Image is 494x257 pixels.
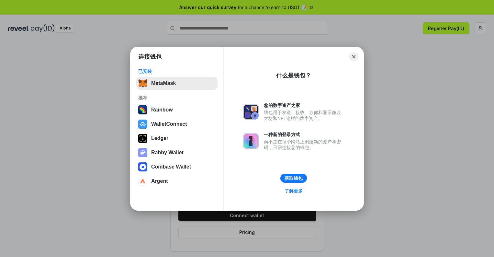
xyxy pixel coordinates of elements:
div: 钱包用于发送、接收、存储和显示像以太坊和NFT这样的数字资产。 [264,110,344,121]
button: Coinbase Wallet [136,160,218,173]
img: svg+xml,%3Csvg%20xmlns%3D%22http%3A%2F%2Fwww.w3.org%2F2000%2Fsvg%22%20width%3D%2228%22%20height%3... [138,134,147,143]
div: 您的数字资产之家 [264,102,344,108]
div: 一种新的登录方式 [264,132,344,137]
h1: 连接钱包 [138,53,162,61]
button: Rainbow [136,103,218,116]
a: 了解更多 [281,187,307,195]
img: svg+xml,%3Csvg%20xmlns%3D%22http%3A%2F%2Fwww.w3.org%2F2000%2Fsvg%22%20fill%3D%22none%22%20viewBox... [138,148,147,157]
button: WalletConnect [136,118,218,131]
button: Ledger [136,132,218,145]
div: 什么是钱包？ [276,72,311,79]
img: svg+xml,%3Csvg%20width%3D%2228%22%20height%3D%2228%22%20viewBox%3D%220%200%2028%2028%22%20fill%3D... [138,162,147,171]
button: Rabby Wallet [136,146,218,159]
div: 推荐 [138,95,216,101]
img: svg+xml,%3Csvg%20width%3D%22120%22%20height%3D%22120%22%20viewBox%3D%220%200%20120%20120%22%20fil... [138,105,147,114]
div: WalletConnect [151,121,187,127]
div: 而不是在每个网站上创建新的账户和密码，只需连接您的钱包。 [264,139,344,150]
div: Rainbow [151,107,173,113]
img: svg+xml,%3Csvg%20fill%3D%22none%22%20height%3D%2233%22%20viewBox%3D%220%200%2035%2033%22%20width%... [138,79,147,88]
button: 获取钱包 [280,174,307,183]
div: Coinbase Wallet [151,164,191,170]
img: svg+xml,%3Csvg%20width%3D%2228%22%20height%3D%2228%22%20viewBox%3D%220%200%2028%2028%22%20fill%3D... [138,120,147,129]
div: Rabby Wallet [151,150,184,156]
div: Ledger [151,135,168,141]
img: svg+xml,%3Csvg%20xmlns%3D%22http%3A%2F%2Fwww.w3.org%2F2000%2Fsvg%22%20fill%3D%22none%22%20viewBox... [243,133,259,149]
img: svg+xml,%3Csvg%20xmlns%3D%22http%3A%2F%2Fwww.w3.org%2F2000%2Fsvg%22%20fill%3D%22none%22%20viewBox... [243,104,259,120]
button: MetaMask [136,77,218,90]
button: Argent [136,175,218,188]
button: Close [349,52,358,61]
div: 获取钱包 [285,175,303,181]
img: svg+xml,%3Csvg%20width%3D%2228%22%20height%3D%2228%22%20viewBox%3D%220%200%2028%2028%22%20fill%3D... [138,177,147,186]
div: 了解更多 [285,188,303,194]
div: Argent [151,178,168,184]
div: 已安装 [138,68,216,74]
div: MetaMask [151,80,176,86]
